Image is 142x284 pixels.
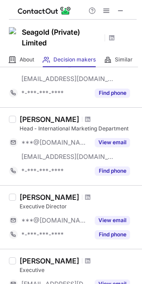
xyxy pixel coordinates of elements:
h1: Seagold (Private) Limited [22,27,102,48]
span: [EMAIL_ADDRESS][DOMAIN_NAME] [21,75,114,83]
span: [EMAIL_ADDRESS][DOMAIN_NAME] [21,153,114,161]
span: Similar [115,56,133,63]
button: Reveal Button [95,230,130,239]
span: ***@[DOMAIN_NAME] [21,138,89,146]
button: Reveal Button [95,138,130,147]
img: 86b2d8cd69e6333769ea453c61034857 [9,27,16,45]
div: [PERSON_NAME] [20,115,79,124]
img: ContactOut v5.3.10 [18,5,71,16]
div: Executive [20,266,137,274]
span: About [20,56,34,63]
button: Reveal Button [95,89,130,97]
div: [PERSON_NAME] [20,193,79,202]
span: ***@[DOMAIN_NAME] [21,216,89,224]
div: [PERSON_NAME] [20,256,79,265]
span: Decision makers [53,56,96,63]
div: Head - International Marketing Department [20,125,137,133]
button: Reveal Button [95,216,130,225]
div: Executive Director [20,203,137,211]
button: Reveal Button [95,166,130,175]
